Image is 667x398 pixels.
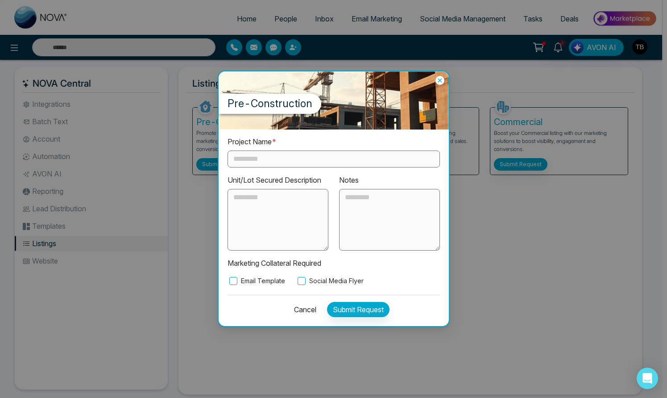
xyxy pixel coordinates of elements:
[229,277,237,285] input: Email Template
[228,136,277,147] label: Project Name
[289,302,316,318] button: Cancel
[298,277,306,285] input: Social Media Flyer
[219,94,321,114] label: Pre-Construction
[228,175,321,186] label: Unit/Lot Secured Description
[228,277,285,286] label: Email Template
[327,302,389,318] button: Submit Request
[637,368,658,389] div: Open Intercom Messenger
[228,258,440,269] p: Marketing Collateral Required
[296,277,364,286] label: Social Media Flyer
[339,175,359,186] label: Notes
